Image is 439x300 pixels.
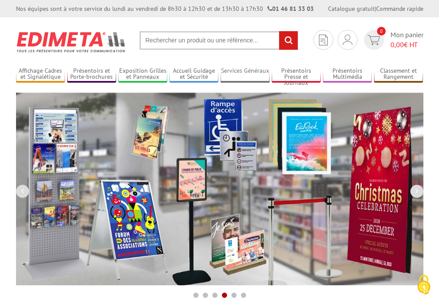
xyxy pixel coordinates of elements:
[16,4,314,13] div: Nos équipes sont à votre service du lundi au vendredi de 8h30 à 12h30 et de 13h30 à 17h30
[140,31,298,50] input: Rechercher un produit ou une référence...
[169,67,218,81] a: Accueil Guidage et Sécurité
[221,67,270,81] a: Services Généraux
[118,67,167,81] a: Exposition Grilles et Panneaux
[323,67,372,81] a: Présentoirs Multimédia
[390,40,404,49] span: 0,00
[328,5,375,13] a: Catalogue gratuit
[390,30,423,50] span: Mon panier
[413,274,435,296] img: Cookies (fenêtre modale)
[377,27,386,35] span: 0
[362,30,423,50] a: devis rapide 0 Mon panier 0,00€ HT
[272,67,321,81] a: Présentoirs Presse et Journaux
[279,31,298,50] input: rechercher
[376,5,423,13] a: Commande rapide
[16,67,65,81] a: Affichage Cadres et Signalétique
[67,67,116,81] a: Présentoirs et Porte-brochures
[328,4,423,13] div: |
[319,35,328,45] img: devis rapide
[409,271,439,300] button: Cookies (fenêtre modale)
[374,67,423,81] a: Classement et Rangement
[390,40,423,50] span: € HT
[367,35,380,45] img: devis rapide
[343,35,352,45] img: devis rapide
[267,5,314,13] strong: 01 46 81 33 03
[16,26,127,58] img: Présentoir, panneau, stand - Edimeta - PLV, affichage, mobilier bureau, entreprise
